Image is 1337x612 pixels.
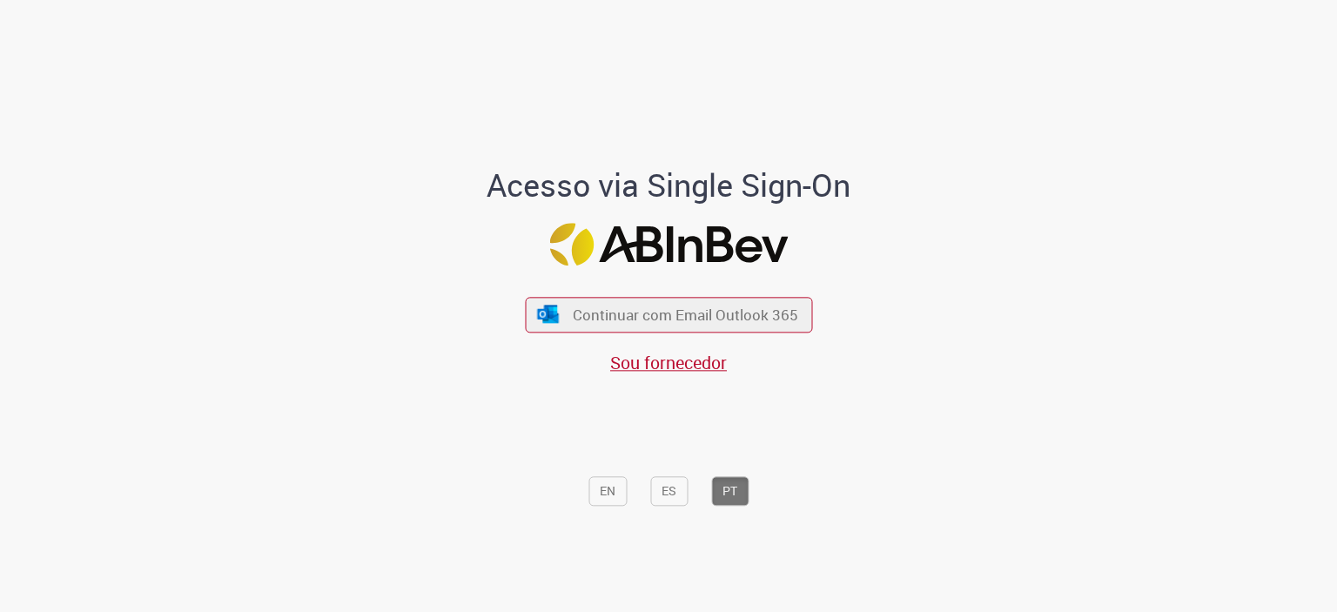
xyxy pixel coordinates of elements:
[427,168,910,203] h1: Acesso via Single Sign-On
[549,224,788,266] img: Logo ABInBev
[525,297,812,333] button: ícone Azure/Microsoft 360 Continuar com Email Outlook 365
[610,351,727,374] a: Sou fornecedor
[573,305,798,325] span: Continuar com Email Outlook 365
[536,305,561,323] img: ícone Azure/Microsoft 360
[650,477,688,507] button: ES
[588,477,627,507] button: EN
[711,477,749,507] button: PT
